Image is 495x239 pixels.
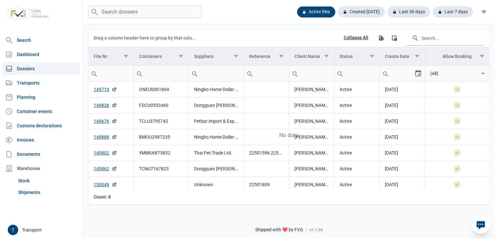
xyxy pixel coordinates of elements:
td: Active [334,113,380,129]
td: Filter cell [334,66,380,82]
div: Transport [8,225,79,235]
a: Transports [3,76,80,89]
span: [DATE] [385,150,398,155]
span: [DATE] [385,103,398,108]
td: Column File Nr [88,47,134,66]
td: 22501809 [244,177,289,193]
div: Warehouse [3,162,80,175]
a: Documents [3,148,80,161]
div: Search box [334,66,346,81]
td: [PERSON_NAME] Group NV [289,129,334,145]
span: - [306,227,307,233]
td: Dongguan [PERSON_NAME] Company Limited [189,161,244,177]
div: Last 30 days [387,6,430,17]
div: File Nr [94,54,107,59]
input: Filter cell [189,66,244,81]
span: Show filter options for column 'Allow Booking' [479,54,484,59]
span: Shipped with ❤️ by FVG [255,227,303,233]
a: 149862 [94,165,117,172]
div: Create Date [385,54,409,59]
div: Search box [134,66,145,81]
td: YMMU6873832 [134,145,189,161]
input: Search in the data grid [407,30,484,46]
a: Invoices [3,133,80,146]
span: [DATE] [385,166,398,171]
td: [PERSON_NAME] Group NV [289,113,334,129]
td: Column Suppliers [189,47,244,66]
div: Suppliers [194,54,213,59]
td: 22501596 22501629 22501723 [244,145,289,161]
td: [PERSON_NAME] Group NV [289,177,334,193]
td: Filter cell [88,66,134,82]
span: v1.1.34 [310,227,323,233]
div: Data grid toolbar [94,29,484,47]
span: No data [88,132,489,139]
img: FVG - Global freight forwarding [5,5,51,23]
a: Customs declarations [3,119,80,132]
a: 150049 [94,181,117,188]
div: Export all data to Excel [375,32,387,44]
a: Planning [3,91,80,104]
td: Filter cell [189,66,244,82]
td: Active [334,97,380,113]
a: 149802 [94,150,117,156]
button: T [8,225,18,235]
span: Show filter options for column 'File Nr' [123,54,128,59]
td: Active [334,161,380,177]
td: Filter cell [134,66,189,82]
div: Client Name [294,54,320,59]
div: Search box [189,66,201,81]
a: Stock [16,175,80,187]
span: [DATE] [385,119,398,124]
a: Dashboard [3,48,80,61]
span: Show filter options for column 'Status' [369,54,374,59]
td: ONEU0061804 [134,82,189,97]
div: filter [478,6,490,18]
td: Column Create Date [379,47,425,66]
a: 149828 [94,102,117,108]
td: Active [334,82,380,97]
div: Column Chooser [388,32,400,44]
input: Filter cell [289,66,334,81]
div: File Nr Count: 8 [94,194,129,200]
div: Created [DATE] [338,6,385,17]
div: Search box [244,66,256,81]
div: Search box [380,66,391,81]
td: Column Allow Booking [425,47,489,66]
div: Active files [297,6,335,17]
span: Show filter options for column 'Containers' [178,54,183,59]
td: Column Client Name [289,47,334,66]
a: Search [3,34,80,47]
td: [PERSON_NAME] Group NV [289,82,334,97]
div: Reference [249,54,271,59]
input: Filter cell [134,66,189,81]
td: Column Reference [244,47,289,66]
td: Petbar import & Export [189,113,244,129]
td: Thai Pet-Trade Ltd. [189,145,244,161]
td: Dongguan [PERSON_NAME] Company Limited [189,97,244,113]
div: Search box [88,66,100,81]
input: Search dossiers [88,6,201,18]
td: Filter cell [244,66,289,82]
td: Column Containers [134,47,189,66]
span: Show filter options for column 'Client Name' [324,54,329,59]
a: Dossiers [3,62,80,75]
td: [PERSON_NAME] Group NV [289,145,334,161]
div: Search box [289,66,301,81]
input: Filter cell [334,66,379,81]
td: TCLU3795742 [134,113,189,129]
td: Unknown [189,177,244,193]
td: Filter cell [425,66,489,82]
input: Filter cell [425,66,479,81]
div: Select [479,66,487,81]
a: Container events [3,105,80,118]
td: Active [334,177,380,193]
td: BMOU2987235 [134,129,189,145]
div: Select [414,66,422,81]
span: Show filter options for column 'Suppliers' [234,54,238,59]
td: [PERSON_NAME] Group NV [289,161,334,177]
td: [PERSON_NAME] Group NV [289,97,334,113]
td: Active [334,129,380,145]
span: Show filter options for column 'Reference' [279,54,284,59]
